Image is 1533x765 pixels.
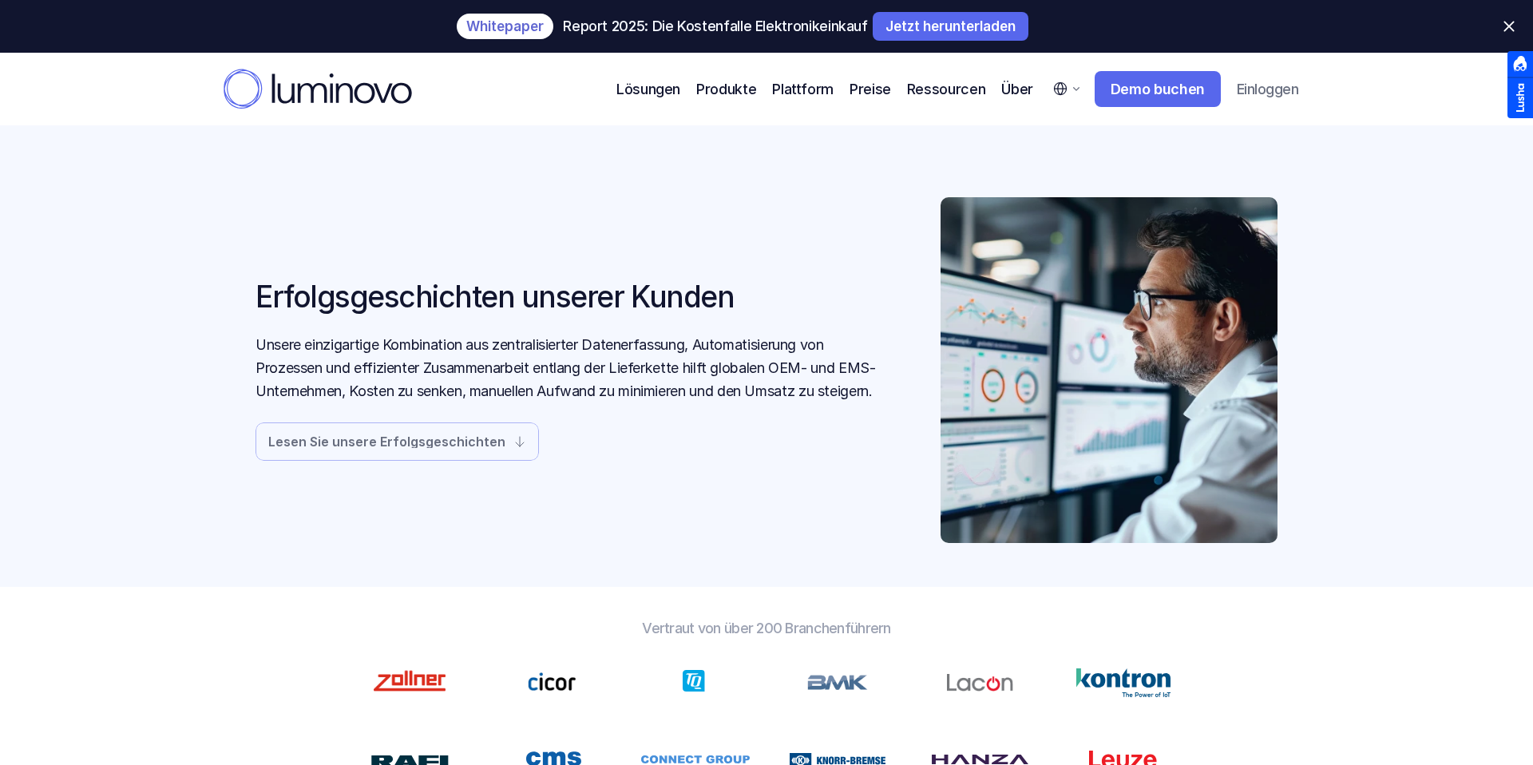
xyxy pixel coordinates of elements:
[616,78,680,100] p: Lösungen
[369,667,451,696] img: Zollner
[255,422,539,461] a: Lesen Sie unsere Erfolgsgeschichten
[807,657,868,708] img: zollner logo
[255,279,889,315] h1: Erfolgsgeschichten unserer Kunden
[528,665,576,698] img: zollner logo
[885,20,1016,33] p: Jetzt herunterladen
[1111,81,1205,98] p: Demo buchen
[466,20,544,33] p: Whitepaper
[1001,78,1033,100] p: Über
[941,197,1277,543] img: Elektronikfachmann betrachtet ein Dashboard auf einem Computerbildschirm
[563,18,867,34] p: Report 2025: Die Kostenfalle Elektronikeinkauf
[873,12,1028,41] a: Jetzt herunterladen
[850,78,891,100] a: Preise
[772,78,834,100] p: Plattform
[351,619,1182,638] p: Vertraut von über 200 Branchenführern
[268,435,505,448] p: Lesen Sie unsere Erfolgsgeschichten
[1226,73,1309,106] a: Einloggen
[907,78,985,100] p: Ressourcen
[255,334,889,402] p: Unsere einzigartige Kombination aus zentralisierter Datenerfassung, Automatisierung von Prozessen...
[947,657,1013,708] img: Lacon
[1237,81,1298,98] p: Einloggen
[1095,71,1221,108] a: Demo buchen
[696,78,756,100] p: Produkte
